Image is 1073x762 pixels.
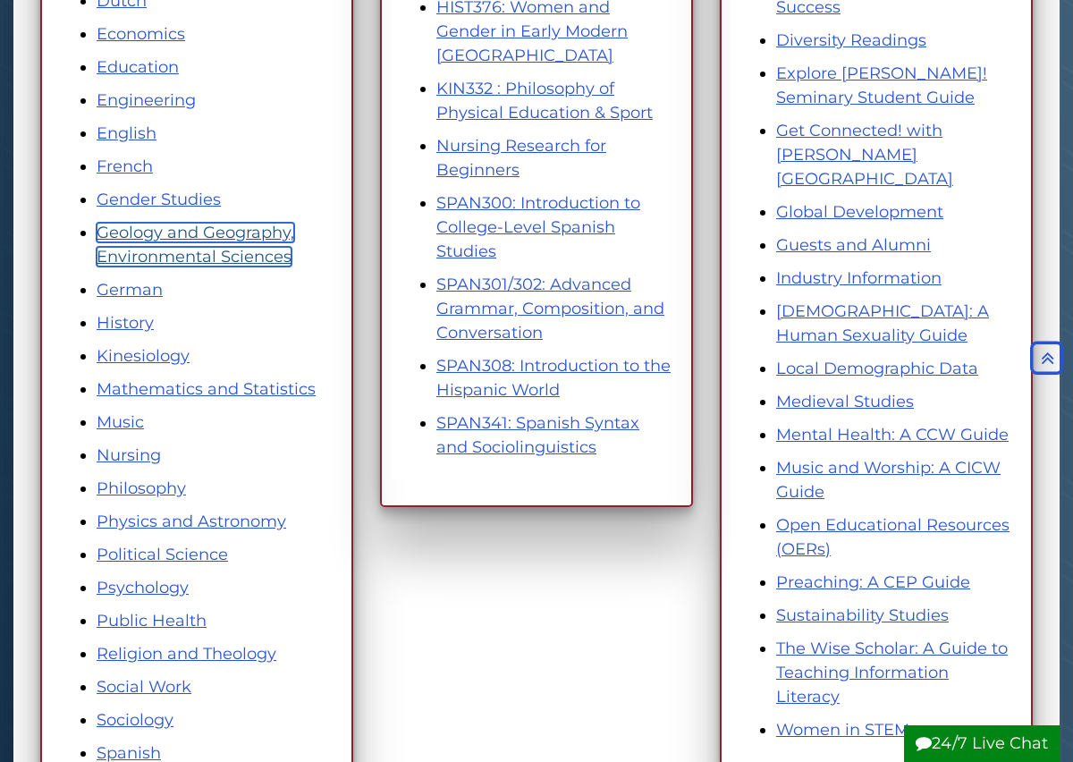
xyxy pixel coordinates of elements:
a: Music and Worship: A CICW Guide [776,458,1001,502]
a: SPAN341: Spanish Syntax and Sociolinguistics [436,413,639,457]
a: SPAN300: Introduction to College-Level Spanish Studies [436,193,640,261]
a: Geology and Geography, Environmental Sciences [97,223,294,267]
a: French [97,157,153,176]
a: Sociology [97,710,173,730]
a: Psychology [97,578,189,597]
a: Public Health [97,611,207,631]
a: The Wise Scholar: A Guide to Teaching Information Literacy [776,639,1008,707]
a: Mathematics and Statistics [97,379,316,399]
a: Mental Health: A CCW Guide [776,425,1009,444]
a: Religion and Theology [97,644,276,664]
a: Nursing Research for Beginners [436,136,606,180]
a: Get Connected! with [PERSON_NAME][GEOGRAPHIC_DATA] [776,121,953,189]
a: Gender Studies [97,190,221,209]
a: German [97,280,163,300]
a: Back to Top [1026,349,1069,368]
a: Physics and Astronomy [97,512,286,531]
a: Music [97,412,144,432]
a: Engineering [97,90,196,110]
a: History [97,313,154,333]
a: Medieval Studies [776,392,914,411]
a: Guests and Alumni [776,235,931,255]
a: [DEMOGRAPHIC_DATA]: A Human Sexuality Guide [776,301,989,345]
a: Political Science [97,545,228,564]
a: English [97,123,156,143]
a: Education [97,57,179,77]
button: 24/7 Live Chat [904,725,1060,762]
a: Industry Information [776,268,942,288]
a: SPAN301/302: Advanced Grammar, Composition, and Conversation [436,275,664,343]
a: KIN332 : Philosophy of Physical Education & Sport [436,79,653,123]
a: Kinesiology [97,346,190,366]
a: Local Demographic Data [776,359,978,378]
a: Nursing [97,445,161,465]
a: Women in STEM [776,720,909,740]
a: Open Educational Resources (OERs) [776,515,1010,559]
a: Philosophy [97,478,186,498]
a: Economics [97,24,185,44]
a: SPAN308: Introduction to the Hispanic World [436,356,671,400]
a: Diversity Readings [776,30,926,50]
a: Social Work [97,677,191,697]
a: Preaching: A CEP Guide [776,572,970,592]
a: Global Development [776,202,943,222]
a: Explore [PERSON_NAME]! Seminary Student Guide [776,63,987,107]
a: Sustainability Studies [776,605,949,625]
